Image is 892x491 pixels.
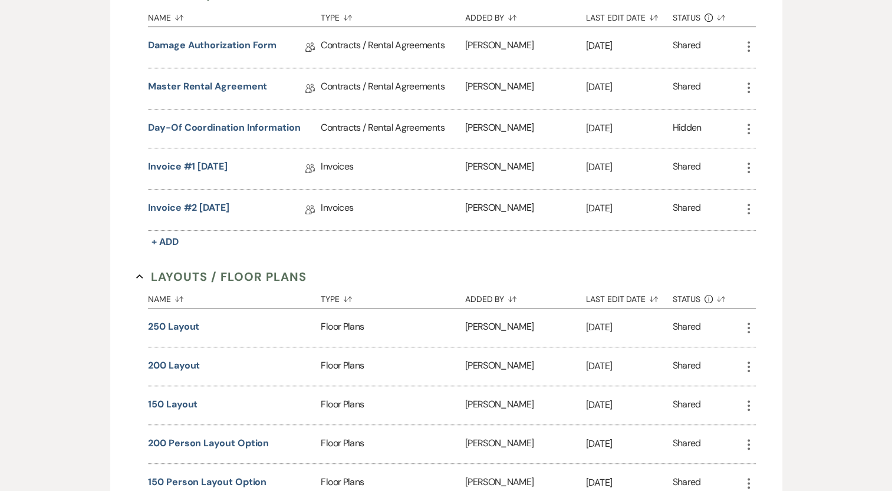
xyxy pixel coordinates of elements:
[321,425,465,463] div: Floor Plans
[321,386,465,424] div: Floor Plans
[465,27,586,68] div: [PERSON_NAME]
[148,234,182,250] button: + Add
[673,436,701,452] div: Shared
[586,436,673,452] p: [DATE]
[465,110,586,148] div: [PERSON_NAME]
[673,4,742,26] button: Status
[673,475,701,491] div: Shared
[148,397,198,412] button: 150 layout
[586,201,673,216] p: [DATE]
[136,268,307,286] button: Layouts / Floor Plans
[673,397,701,413] div: Shared
[465,190,586,230] div: [PERSON_NAME]
[321,4,465,26] button: Type
[586,160,673,175] p: [DATE]
[148,286,321,308] button: Name
[148,4,321,26] button: Name
[586,475,673,490] p: [DATE]
[465,347,586,386] div: [PERSON_NAME]
[586,286,673,308] button: Last Edit Date
[148,475,266,489] button: 150 person layout option
[321,286,465,308] button: Type
[673,295,701,303] span: Status
[321,27,465,68] div: Contracts / Rental Agreements
[465,425,586,463] div: [PERSON_NAME]
[586,320,673,335] p: [DATE]
[148,359,200,373] button: 200 layout
[321,308,465,347] div: Floor Plans
[148,320,199,334] button: 250 layout
[586,4,673,26] button: Last Edit Date
[586,38,673,54] p: [DATE]
[148,38,277,57] a: Damage Authorization Form
[673,359,701,374] div: Shared
[586,397,673,413] p: [DATE]
[148,436,269,450] button: 200 person layout option
[673,38,701,57] div: Shared
[321,110,465,148] div: Contracts / Rental Agreements
[673,79,701,98] div: Shared
[465,286,586,308] button: Added By
[321,347,465,386] div: Floor Plans
[148,79,267,98] a: Master Rental Agreement
[321,148,465,189] div: Invoices
[148,201,229,219] a: Invoice #2 [DATE]
[465,68,586,109] div: [PERSON_NAME]
[148,160,228,178] a: Invoice #1 [DATE]
[152,235,179,248] span: + Add
[673,286,742,308] button: Status
[673,201,701,219] div: Shared
[586,79,673,95] p: [DATE]
[586,359,673,374] p: [DATE]
[465,308,586,347] div: [PERSON_NAME]
[673,14,701,22] span: Status
[673,121,702,137] div: Hidden
[465,148,586,189] div: [PERSON_NAME]
[465,4,586,26] button: Added By
[321,68,465,109] div: Contracts / Rental Agreements
[465,386,586,424] div: [PERSON_NAME]
[321,190,465,230] div: Invoices
[148,121,301,135] button: Day-Of Coordination Information
[586,121,673,136] p: [DATE]
[673,320,701,336] div: Shared
[673,160,701,178] div: Shared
